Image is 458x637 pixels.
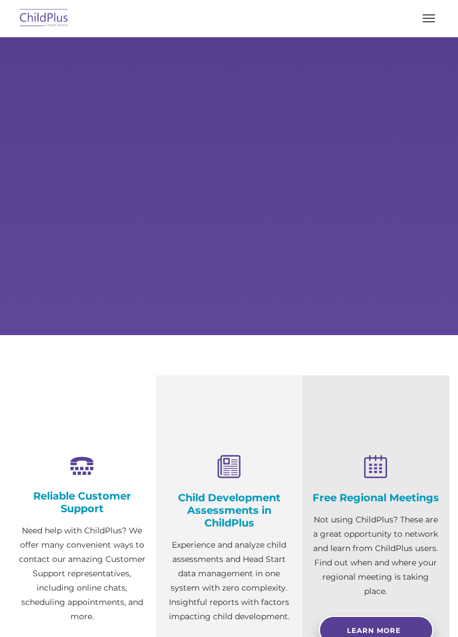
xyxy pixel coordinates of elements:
[164,491,294,529] h4: Child Development Assessments in ChildPlus
[347,626,401,635] span: Learn More
[17,490,147,515] h4: Reliable Customer Support
[311,491,441,504] h4: Free Regional Meetings
[17,524,147,624] p: Need help with ChildPlus? We offer many convenient ways to contact our amazing Customer Support r...
[164,538,294,624] p: Experience and analyze child assessments and Head Start data management in one system with zero c...
[311,513,441,599] p: Not using ChildPlus? These are a great opportunity to network and learn from ChildPlus users. Fin...
[17,5,71,32] img: ChildPlus by Procare Solutions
